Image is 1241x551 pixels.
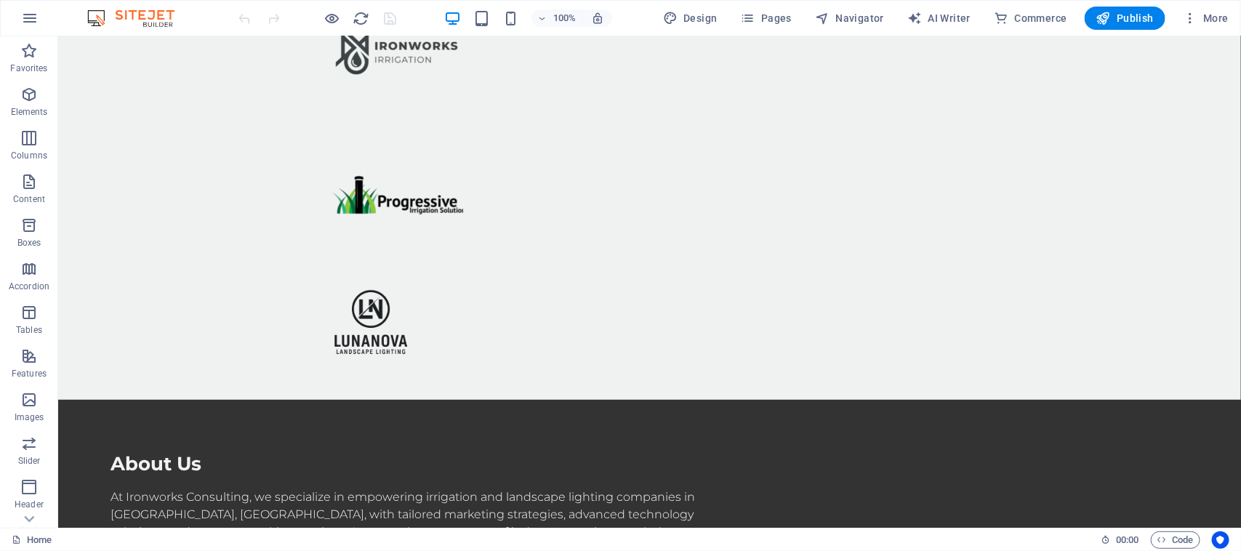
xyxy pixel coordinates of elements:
[353,10,370,27] i: Reload page
[994,11,1067,25] span: Commerce
[1101,531,1139,549] h6: Session time
[1151,531,1200,549] button: Code
[1116,531,1138,549] span: 00 00
[735,7,798,30] button: Pages
[657,7,723,30] div: Design (Ctrl+Alt+Y)
[15,499,44,510] p: Header
[663,11,718,25] span: Design
[11,150,47,161] p: Columns
[11,106,48,118] p: Elements
[988,7,1073,30] button: Commerce
[809,7,890,30] button: Navigator
[12,368,47,379] p: Features
[657,7,723,30] button: Design
[1096,11,1154,25] span: Publish
[18,455,41,467] p: Slider
[907,11,971,25] span: AI Writer
[741,11,792,25] span: Pages
[901,7,976,30] button: AI Writer
[324,9,341,27] button: Click here to leave preview mode and continue editing
[84,9,193,27] img: Editor Logo
[353,9,370,27] button: reload
[553,9,577,27] h6: 100%
[1183,11,1229,25] span: More
[1085,7,1165,30] button: Publish
[17,237,41,249] p: Boxes
[1177,7,1234,30] button: More
[9,281,49,292] p: Accordion
[591,12,604,25] i: On resize automatically adjust zoom level to fit chosen device.
[1157,531,1194,549] span: Code
[1126,534,1128,545] span: :
[10,63,47,74] p: Favorites
[531,9,583,27] button: 100%
[815,11,884,25] span: Navigator
[15,411,44,423] p: Images
[1212,531,1229,549] button: Usercentrics
[13,193,45,205] p: Content
[16,324,42,336] p: Tables
[12,531,52,549] a: Click to cancel selection. Double-click to open Pages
